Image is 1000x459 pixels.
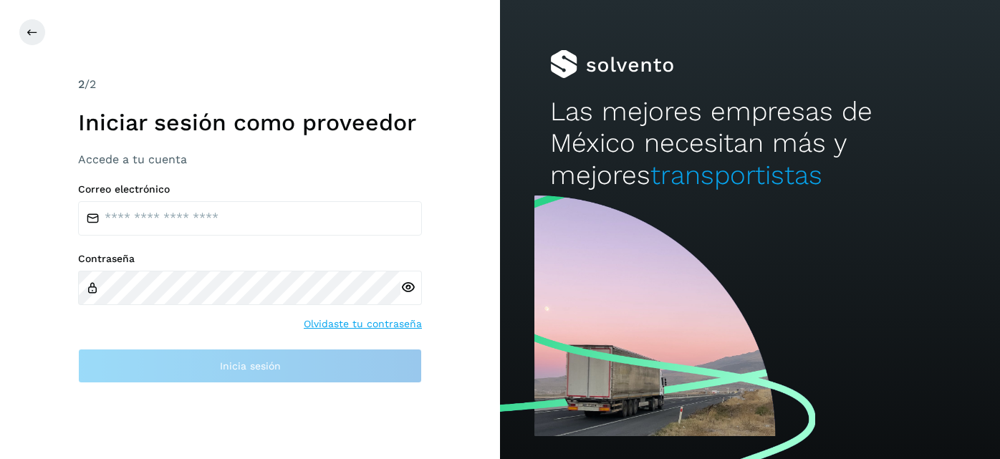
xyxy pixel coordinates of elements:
[78,253,422,265] label: Contraseña
[550,96,950,191] h2: Las mejores empresas de México necesitan más y mejores
[304,317,422,332] a: Olvidaste tu contraseña
[78,109,422,136] h1: Iniciar sesión como proveedor
[78,153,422,166] h3: Accede a tu cuenta
[78,183,422,195] label: Correo electrónico
[78,76,422,93] div: /2
[78,77,85,91] span: 2
[78,349,422,383] button: Inicia sesión
[220,361,281,371] span: Inicia sesión
[650,160,822,190] span: transportistas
